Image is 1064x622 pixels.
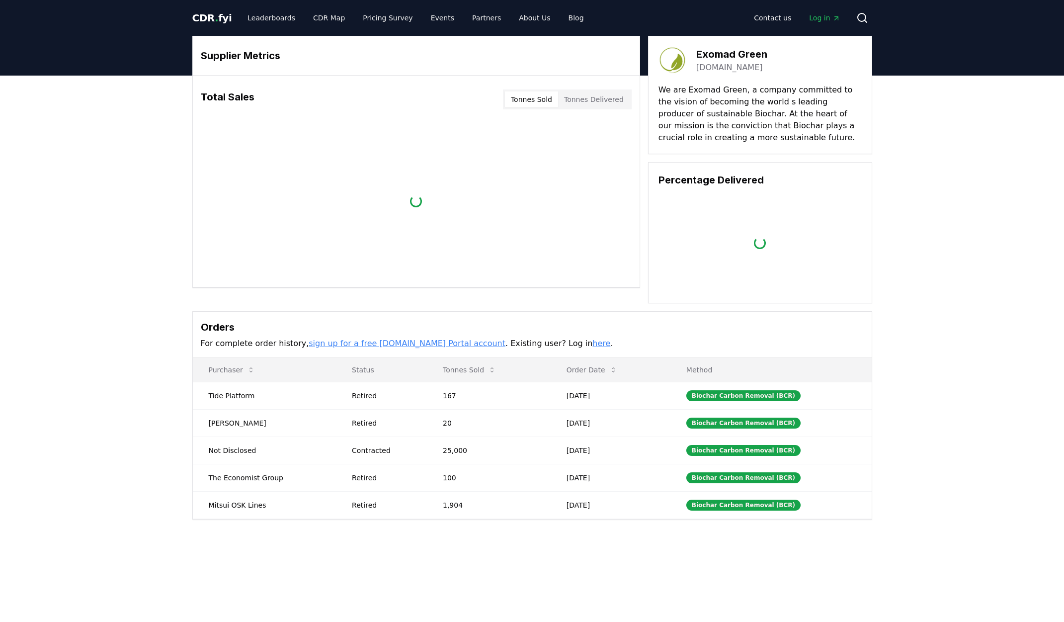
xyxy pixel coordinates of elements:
td: The Economist Group [193,464,336,491]
div: Retired [352,500,419,510]
div: Biochar Carbon Removal (BCR) [686,472,801,483]
a: Pricing Survey [355,9,420,27]
td: [DATE] [551,409,670,437]
td: [DATE] [551,382,670,409]
a: CDR Map [305,9,353,27]
h3: Exomad Green [696,47,767,62]
button: Tonnes Sold [505,91,558,107]
button: Tonnes Delivered [558,91,630,107]
a: here [592,339,610,348]
a: Partners [464,9,509,27]
nav: Main [240,9,591,27]
div: Biochar Carbon Removal (BCR) [686,500,801,511]
td: 20 [427,409,551,437]
nav: Main [746,9,848,27]
p: We are Exomad Green, a company committed to the vision of becoming the world s leading producer o... [658,84,862,144]
td: Tide Platform [193,382,336,409]
p: Method [678,365,864,375]
button: Purchaser [201,360,263,380]
span: Log in [809,13,840,23]
div: Biochar Carbon Removal (BCR) [686,418,801,429]
a: CDR.fyi [192,11,232,25]
td: Mitsui OSK Lines [193,491,336,519]
div: Biochar Carbon Removal (BCR) [686,390,801,401]
a: Log in [801,9,848,27]
td: 100 [427,464,551,491]
span: CDR fyi [192,12,232,24]
td: 1,904 [427,491,551,519]
div: Contracted [352,445,419,455]
h3: Total Sales [201,89,254,109]
img: Exomad Green-logo [658,46,686,74]
a: About Us [511,9,558,27]
button: Order Date [559,360,625,380]
p: For complete order history, . Existing user? Log in . [201,338,864,350]
button: Tonnes Sold [435,360,504,380]
a: Leaderboards [240,9,303,27]
div: Retired [352,418,419,428]
h3: Orders [201,320,864,335]
td: [DATE] [551,437,670,464]
span: . [215,12,218,24]
a: Contact us [746,9,799,27]
h3: Percentage Delivered [658,173,862,187]
div: Retired [352,473,419,483]
div: loading [409,193,423,208]
h3: Supplier Metrics [201,48,632,63]
a: Blog [561,9,592,27]
a: [DOMAIN_NAME] [696,62,763,74]
td: [DATE] [551,464,670,491]
a: sign up for a free [DOMAIN_NAME] Portal account [309,339,505,348]
td: [PERSON_NAME] [193,409,336,437]
p: Status [344,365,419,375]
td: [DATE] [551,491,670,519]
a: Events [423,9,462,27]
td: Not Disclosed [193,437,336,464]
td: 167 [427,382,551,409]
div: Retired [352,391,419,401]
td: 25,000 [427,437,551,464]
div: Biochar Carbon Removal (BCR) [686,445,801,456]
div: loading [752,236,767,251]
